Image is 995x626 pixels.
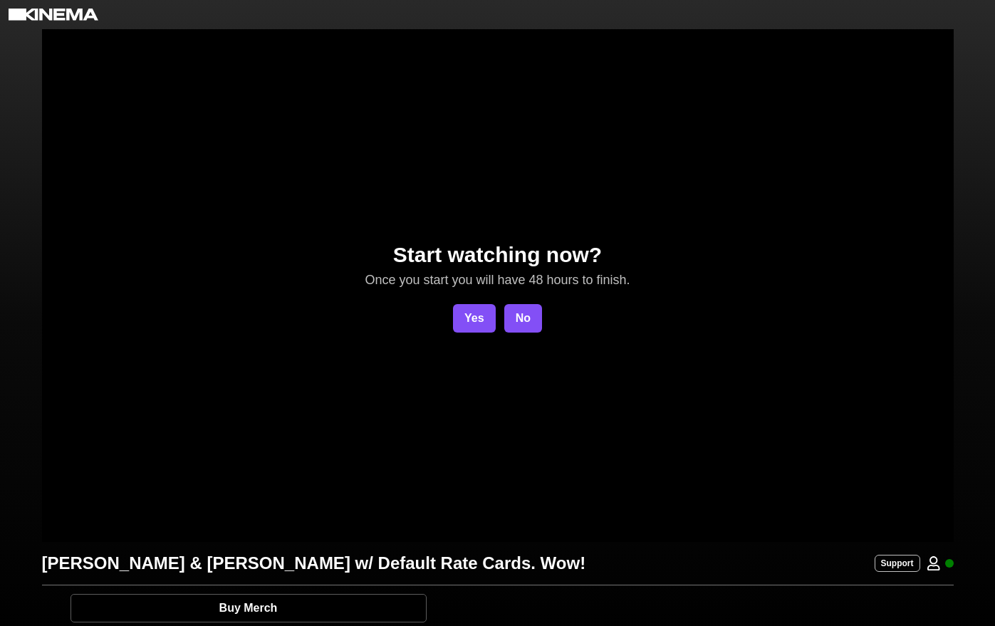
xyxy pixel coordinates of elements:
a: Support [875,554,920,572]
p: Once you start you will have 48 hours to finish. [365,271,630,290]
a: Buy Merch [71,594,427,622]
button: Yes [453,304,496,333]
a: No [504,304,542,333]
p: Start watching now? [365,239,630,271]
button: Support [875,555,920,572]
p: [PERSON_NAME] & [PERSON_NAME] w/ Default Rate Cards. Wow! [42,551,586,576]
